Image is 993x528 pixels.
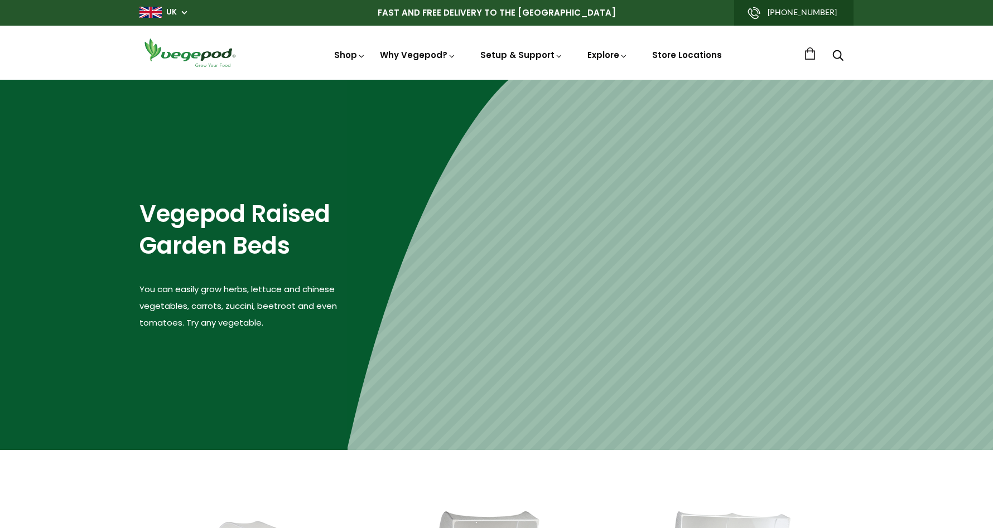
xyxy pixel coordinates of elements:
[334,49,365,61] a: Shop
[139,198,348,261] h2: Vegepod Raised Garden Beds
[652,49,722,61] a: Store Locations
[139,37,240,69] img: Vegepod
[480,49,563,61] a: Setup & Support
[166,7,177,18] a: UK
[832,51,843,62] a: Search
[139,281,348,331] p: You can easily grow herbs, lettuce and chinese vegetables, carrots, zuccini, beetroot and even to...
[139,7,162,18] img: gb_large.png
[587,49,628,61] a: Explore
[380,49,456,61] a: Why Vegepod?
